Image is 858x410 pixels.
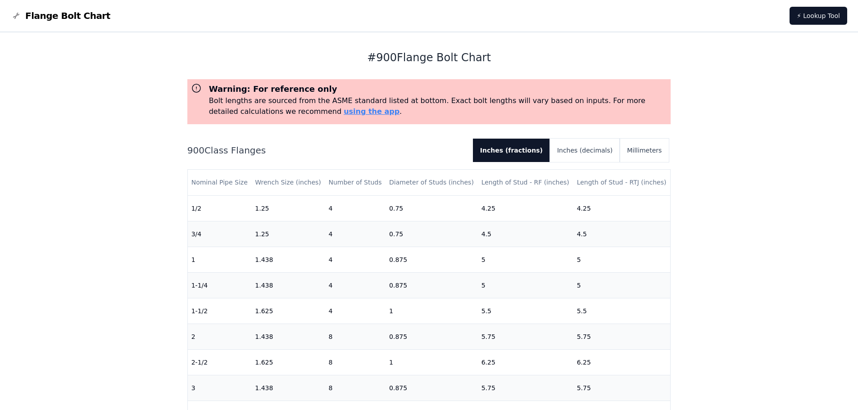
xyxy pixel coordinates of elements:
[251,375,325,401] td: 1.438
[209,95,667,117] p: Bolt lengths are sourced from the ASME standard listed at bottom. Exact bolt lengths will vary ba...
[188,298,252,324] td: 1-1/2
[325,298,386,324] td: 4
[251,221,325,247] td: 1.25
[386,170,478,195] th: Diameter of Studs (inches)
[188,324,252,349] td: 2
[251,298,325,324] td: 1.625
[386,272,478,298] td: 0.875
[325,247,386,272] td: 4
[188,221,252,247] td: 3/4
[573,375,671,401] td: 5.75
[386,298,478,324] td: 1
[573,272,671,298] td: 5
[251,247,325,272] td: 1.438
[188,272,252,298] td: 1-1/4
[188,195,252,221] td: 1/2
[325,195,386,221] td: 4
[620,139,669,162] button: Millimeters
[478,375,573,401] td: 5.75
[188,247,252,272] td: 1
[473,139,550,162] button: Inches (fractions)
[11,9,110,22] a: Flange Bolt Chart LogoFlange Bolt Chart
[573,298,671,324] td: 5.5
[573,221,671,247] td: 4.5
[478,247,573,272] td: 5
[325,221,386,247] td: 4
[25,9,110,22] span: Flange Bolt Chart
[11,10,22,21] img: Flange Bolt Chart Logo
[251,195,325,221] td: 1.25
[188,170,252,195] th: Nominal Pipe Size
[188,375,252,401] td: 3
[573,247,671,272] td: 5
[187,50,671,65] h1: # 900 Flange Bolt Chart
[478,221,573,247] td: 4.5
[188,349,252,375] td: 2-1/2
[478,272,573,298] td: 5
[573,170,671,195] th: Length of Stud - RTJ (inches)
[790,7,847,25] a: ⚡ Lookup Tool
[573,195,671,221] td: 4.25
[573,349,671,375] td: 6.25
[478,170,573,195] th: Length of Stud - RF (inches)
[251,170,325,195] th: Wrench Size (inches)
[325,272,386,298] td: 4
[251,349,325,375] td: 1.625
[325,349,386,375] td: 8
[478,349,573,375] td: 6.25
[573,324,671,349] td: 5.75
[386,349,478,375] td: 1
[251,272,325,298] td: 1.438
[386,375,478,401] td: 0.875
[386,247,478,272] td: 0.875
[478,298,573,324] td: 5.5
[386,324,478,349] td: 0.875
[386,195,478,221] td: 0.75
[478,195,573,221] td: 4.25
[550,139,620,162] button: Inches (decimals)
[478,324,573,349] td: 5.75
[344,107,399,116] a: using the app
[325,170,386,195] th: Number of Studs
[187,144,466,157] h2: 900 Class Flanges
[325,375,386,401] td: 8
[325,324,386,349] td: 8
[209,83,667,95] h3: Warning: For reference only
[251,324,325,349] td: 1.438
[386,221,478,247] td: 0.75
